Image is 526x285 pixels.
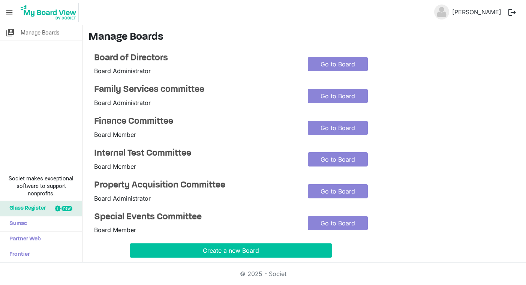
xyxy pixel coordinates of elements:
a: My Board View Logo [18,3,82,22]
span: Board Administrator [94,99,151,106]
a: Finance Committee [94,116,297,127]
span: Board Administrator [94,67,151,75]
img: no-profile-picture.svg [434,4,449,19]
a: Go to Board [308,89,368,103]
a: Board of Directors [94,53,297,64]
a: Internal Test Committee [94,148,297,159]
span: Societ makes exceptional software to support nonprofits. [3,175,79,197]
span: Board Member [94,163,136,170]
span: Manage Boards [21,25,60,40]
img: My Board View Logo [18,3,79,22]
span: Board Administrator [94,195,151,202]
a: [PERSON_NAME] [449,4,504,19]
a: Go to Board [308,216,368,230]
span: menu [2,5,16,19]
a: Property Acquisition Committee [94,180,297,191]
button: logout [504,4,520,20]
a: Go to Board [308,152,368,166]
span: Frontier [6,247,30,262]
a: Family Services committee [94,84,297,95]
span: switch_account [6,25,15,40]
span: Sumac [6,216,27,231]
span: Board Member [94,226,136,234]
button: Create a new Board [130,243,332,258]
a: Go to Board [308,57,368,71]
a: Go to Board [308,121,368,135]
span: Glass Register [6,201,46,216]
h3: Manage Boards [88,31,520,44]
a: Go to Board [308,184,368,198]
span: Board Member [94,131,136,138]
a: Special Events Committee [94,212,297,223]
a: © 2025 - Societ [240,270,286,277]
span: Partner Web [6,232,41,247]
div: new [61,206,72,211]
